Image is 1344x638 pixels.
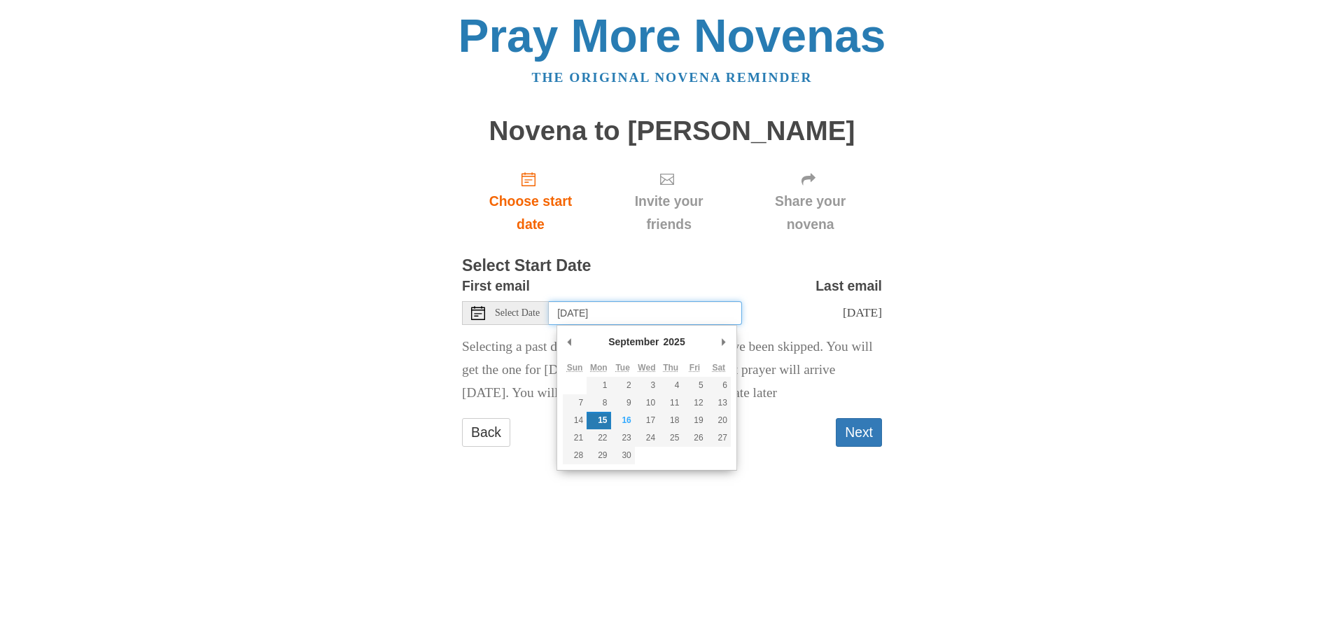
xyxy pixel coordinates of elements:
[563,412,587,429] button: 14
[635,412,659,429] button: 17
[717,331,731,352] button: Next Month
[752,190,868,236] span: Share your novena
[659,377,682,394] button: 4
[638,363,655,373] abbr: Wednesday
[563,394,587,412] button: 7
[682,377,706,394] button: 5
[532,70,813,85] a: The original novena reminder
[567,363,583,373] abbr: Sunday
[615,363,629,373] abbr: Tuesday
[462,160,599,243] a: Choose start date
[462,418,510,447] a: Back
[738,160,882,243] div: Click "Next" to confirm your start date first.
[659,394,682,412] button: 11
[707,394,731,412] button: 13
[587,412,610,429] button: 15
[682,412,706,429] button: 19
[587,377,610,394] button: 1
[611,412,635,429] button: 16
[563,331,577,352] button: Previous Month
[689,363,700,373] abbr: Friday
[587,394,610,412] button: 8
[606,331,661,352] div: September
[611,429,635,447] button: 23
[682,429,706,447] button: 26
[635,429,659,447] button: 24
[563,429,587,447] button: 21
[462,116,882,146] h1: Novena to [PERSON_NAME]
[462,275,530,298] label: First email
[587,447,610,464] button: 29
[661,331,687,352] div: 2025
[458,10,886,62] a: Pray More Novenas
[613,190,724,236] span: Invite your friends
[476,190,585,236] span: Choose start date
[549,301,742,325] input: Use the arrow keys to pick a date
[843,305,882,319] span: [DATE]
[815,275,882,298] label: Last email
[707,412,731,429] button: 20
[563,447,587,464] button: 28
[599,160,738,243] div: Click "Next" to confirm your start date first.
[836,418,882,447] button: Next
[611,377,635,394] button: 2
[611,394,635,412] button: 9
[611,447,635,464] button: 30
[462,257,882,275] h3: Select Start Date
[495,308,540,318] span: Select Date
[659,429,682,447] button: 25
[635,394,659,412] button: 10
[659,412,682,429] button: 18
[635,377,659,394] button: 3
[707,429,731,447] button: 27
[587,429,610,447] button: 22
[590,363,608,373] abbr: Monday
[682,394,706,412] button: 12
[712,363,725,373] abbr: Saturday
[663,363,678,373] abbr: Thursday
[707,377,731,394] button: 6
[462,335,882,405] p: Selecting a past date means all the past prayers have been skipped. You will get the one for [DAT...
